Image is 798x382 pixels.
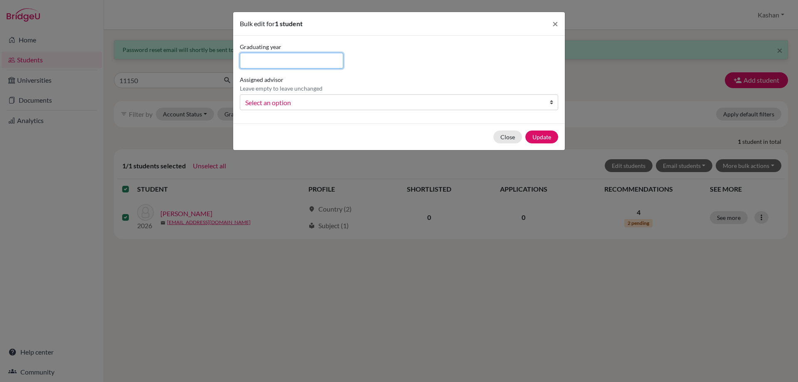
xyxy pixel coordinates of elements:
[240,84,323,93] p: Leave empty to leave unchanged
[525,131,558,143] button: Update
[240,75,323,93] label: Assigned advisor
[275,20,303,27] span: 1 student
[546,12,565,35] button: Close
[552,17,558,30] span: ×
[240,20,275,27] span: Bulk edit for
[240,42,343,51] label: Graduating year
[493,131,522,143] button: Close
[245,97,542,108] span: Select an option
